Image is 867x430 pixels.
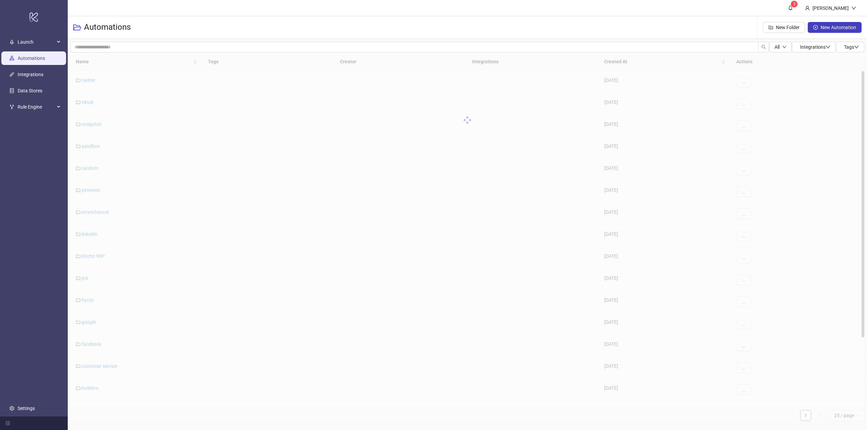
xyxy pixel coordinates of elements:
span: folder-add [768,25,773,30]
span: search [761,45,766,49]
span: fork [9,105,14,109]
h3: Automations [84,22,131,33]
span: down [782,45,786,49]
a: Data Stores [18,88,42,93]
button: Tagsdown [836,42,864,52]
span: Integrations [800,44,830,50]
span: 3 [793,2,796,6]
span: user [805,6,810,10]
div: [PERSON_NAME] [810,4,851,12]
span: down [851,6,856,10]
a: Integrations [18,72,43,77]
span: Launch [18,35,55,49]
span: folder-open [73,23,81,31]
span: menu-fold [5,421,10,426]
span: plus-circle [813,25,818,30]
button: Alldown [769,42,792,52]
a: Automations [18,55,45,61]
span: rocket [9,40,14,44]
a: Settings [18,406,35,411]
span: New Folder [776,25,800,30]
button: New Automation [808,22,862,33]
button: Integrationsdown [792,42,836,52]
span: down [826,45,830,49]
sup: 3 [791,1,798,7]
span: bell [788,5,793,10]
span: All [775,44,780,50]
button: New Folder [763,22,805,33]
span: New Automation [821,25,856,30]
span: down [854,45,859,49]
span: Tags [844,44,859,50]
span: Rule Engine [18,100,55,114]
